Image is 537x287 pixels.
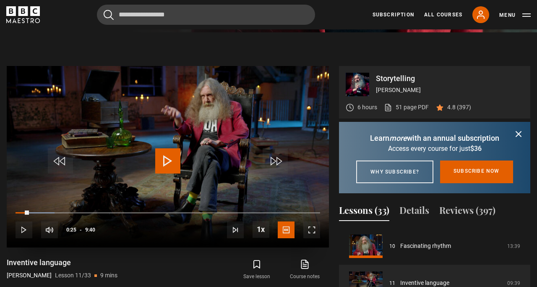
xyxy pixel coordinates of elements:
[447,103,471,112] p: 4.8 (397)
[233,258,281,282] button: Save lesson
[104,10,114,20] button: Submit the search query
[85,222,95,237] span: 9:40
[281,258,329,282] a: Course notes
[80,227,82,233] span: -
[41,221,58,238] button: Mute
[424,11,462,18] a: All Courses
[373,11,414,18] a: Subscription
[376,75,524,82] p: Storytelling
[389,134,407,142] i: more
[357,103,377,112] p: 6 hours
[439,203,495,221] button: Reviews (397)
[499,11,531,19] button: Toggle navigation
[6,6,40,23] svg: BBC Maestro
[384,103,429,112] a: 51 page PDF
[100,271,117,280] p: 9 mins
[278,221,295,238] button: Captions
[55,271,91,280] p: Lesson 11/33
[440,161,513,183] a: Subscribe now
[349,144,520,154] p: Access every course for just
[16,221,32,238] button: Play
[303,221,320,238] button: Fullscreen
[339,203,389,221] button: Lessons (33)
[16,212,320,214] div: Progress Bar
[400,242,451,250] a: Fascinating rhythm
[253,221,269,238] button: Playback Rate
[376,86,524,95] p: [PERSON_NAME]
[356,161,433,183] a: Why subscribe?
[7,271,52,280] p: [PERSON_NAME]
[7,66,329,248] video-js: Video Player
[399,203,429,221] button: Details
[66,222,76,237] span: 0:25
[227,221,244,238] button: Next Lesson
[349,132,520,144] p: Learn with an annual subscription
[97,5,315,25] input: Search
[7,258,117,268] h1: Inventive language
[470,145,482,153] span: $36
